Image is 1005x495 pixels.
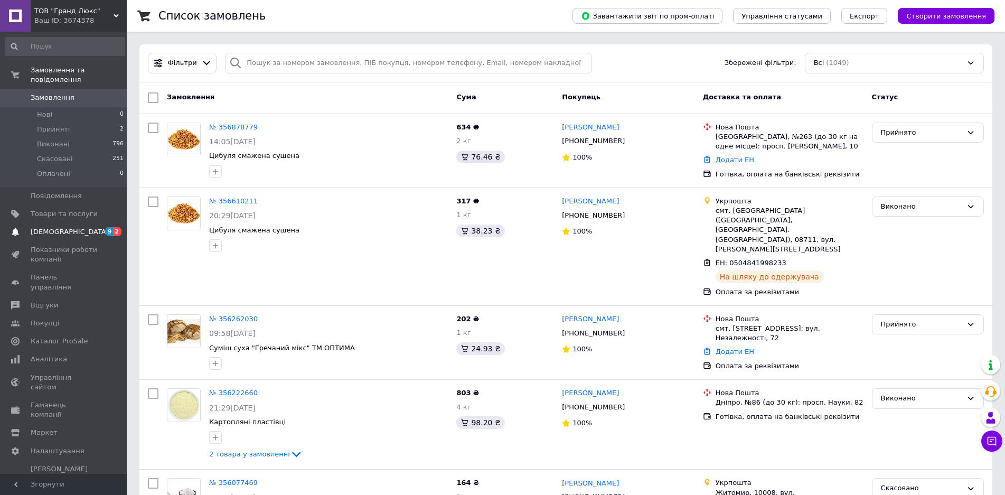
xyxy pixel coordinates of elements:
[31,319,59,328] span: Покупці
[703,93,781,101] span: Доставка та оплата
[906,12,986,20] span: Створити замовлення
[31,354,67,364] span: Аналітика
[37,125,70,134] span: Прийняті
[581,11,714,21] span: Завантажити звіт по пром-оплаті
[167,197,200,230] img: Фото товару
[456,211,471,219] span: 1 кг
[456,93,476,101] span: Cума
[37,139,70,149] span: Виконані
[716,156,754,164] a: Додати ЕН
[716,398,863,407] div: Дніпро, №86 (до 30 кг): просп. Науки, 82
[572,8,722,24] button: Завантажити звіт по пром-оплаті
[733,8,831,24] button: Управління статусами
[209,315,258,323] a: № 356262030
[37,110,52,119] span: Нові
[881,483,962,494] div: Скасовано
[881,201,962,212] div: Виконано
[37,154,73,164] span: Скасовані
[572,419,592,427] span: 100%
[5,37,125,56] input: Пошук
[562,197,619,207] a: [PERSON_NAME]
[456,225,504,237] div: 38.23 ₴
[31,301,58,310] span: Відгуки
[31,446,84,456] span: Налаштування
[167,123,200,156] img: Фото товару
[167,388,201,422] a: Фото товару
[560,209,627,222] div: [PHONE_NUMBER]
[881,393,962,404] div: Виконано
[716,314,863,324] div: Нова Пошта
[560,326,627,340] div: [PHONE_NUMBER]
[716,361,863,371] div: Оплата за реквізитами
[31,400,98,419] span: Гаманець компанії
[120,110,124,119] span: 0
[572,227,592,235] span: 100%
[562,479,619,489] a: [PERSON_NAME]
[209,450,303,458] a: 2 товара у замовленні
[456,389,479,397] span: 803 ₴
[560,400,627,414] div: [PHONE_NUMBER]
[716,478,863,488] div: Укрпошта
[741,12,822,20] span: Управління статусами
[209,404,256,412] span: 21:29[DATE]
[850,12,879,20] span: Експорт
[120,169,124,179] span: 0
[456,329,471,337] span: 1 кг
[209,226,299,234] a: Цибуля смажена сушена
[31,245,98,264] span: Показники роботи компанії
[209,137,256,146] span: 14:05[DATE]
[981,431,1002,452] button: Чат з покупцем
[31,337,88,346] span: Каталог ProSale
[716,197,863,206] div: Укрпошта
[31,273,98,292] span: Панель управління
[209,329,256,338] span: 09:58[DATE]
[167,389,200,422] img: Фото товару
[456,479,479,487] span: 164 ₴
[716,132,863,151] div: [GEOGRAPHIC_DATA], №263 (до 30 кг на одне місце): просп. [PERSON_NAME], 10
[209,418,286,426] a: Картопляні пластівці
[898,8,994,24] button: Створити замовлення
[716,206,863,254] div: смт. [GEOGRAPHIC_DATA] ([GEOGRAPHIC_DATA], [GEOGRAPHIC_DATA]. [GEOGRAPHIC_DATA]), 08711, вул. [PE...
[209,152,299,160] a: Цибуля смажена сушена
[31,191,82,201] span: Повідомлення
[572,153,592,161] span: 100%
[814,58,824,68] span: Всі
[872,93,898,101] span: Статус
[572,345,592,353] span: 100%
[560,134,627,148] div: [PHONE_NUMBER]
[841,8,888,24] button: Експорт
[167,123,201,156] a: Фото товару
[456,123,479,131] span: 634 ₴
[716,270,823,283] div: На шляху до одержувача
[209,389,258,397] a: № 356222660
[120,125,124,134] span: 2
[113,227,121,236] span: 2
[209,479,258,487] a: № 356077469
[112,139,124,149] span: 796
[168,58,197,68] span: Фільтри
[167,319,200,343] img: Фото товару
[209,344,355,352] a: Суміш суха "Гречаний мікс" ТМ ОПТИМА
[209,197,258,205] a: № 356610211
[881,319,962,330] div: Прийнято
[31,428,58,437] span: Маркет
[37,169,70,179] span: Оплачені
[716,388,863,398] div: Нова Пошта
[562,314,619,324] a: [PERSON_NAME]
[716,287,863,297] div: Оплата за реквізитами
[31,66,127,85] span: Замовлення та повідомлення
[456,315,479,323] span: 202 ₴
[456,403,471,411] span: 4 кг
[31,227,109,237] span: [DEMOGRAPHIC_DATA]
[225,53,592,73] input: Пошук за номером замовлення, ПІБ покупця, номером телефону, Email, номером накладної
[562,93,600,101] span: Покупець
[716,324,863,343] div: смт. [STREET_ADDRESS]: вул. Незалежності, 72
[112,154,124,164] span: 251
[105,227,114,236] span: 9
[456,151,504,163] div: 76.46 ₴
[562,388,619,398] a: [PERSON_NAME]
